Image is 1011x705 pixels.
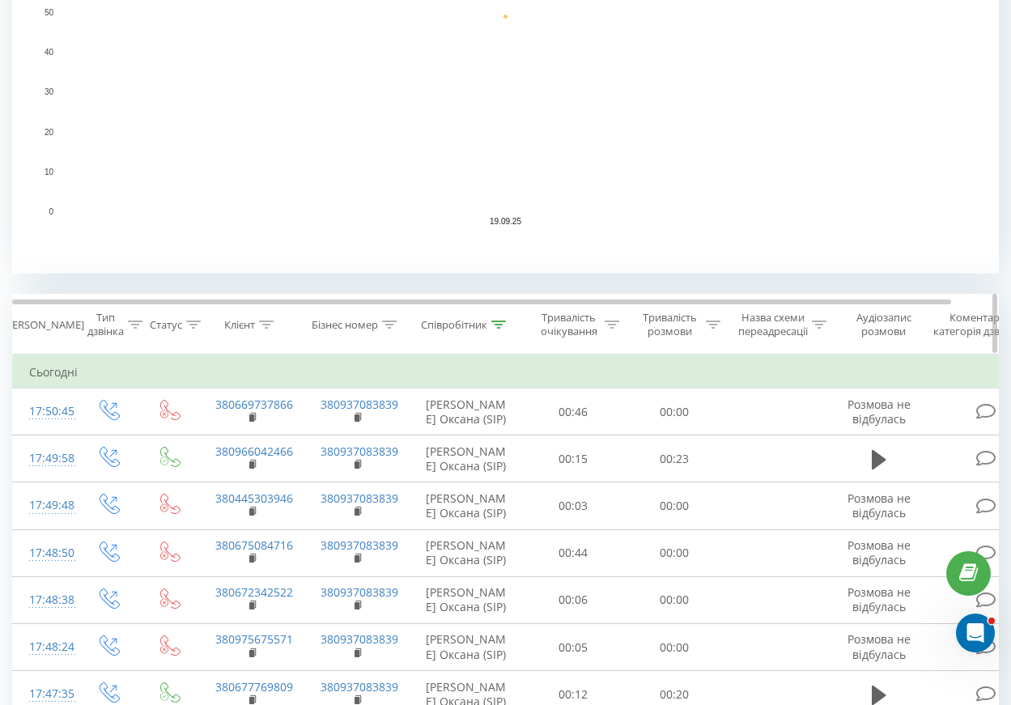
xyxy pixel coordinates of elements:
div: Назва схеми переадресації [738,311,808,338]
td: 00:03 [523,482,624,529]
span: Розмова не відбулась [847,584,911,614]
td: [PERSON_NAME] Оксана (SIP) [410,389,523,435]
td: 00:00 [624,529,725,576]
span: Розмова не відбулась [847,397,911,427]
td: [PERSON_NAME] Оксана (SIP) [410,576,523,623]
a: 380937083839 [321,444,398,459]
td: 00:00 [624,576,725,623]
text: 20 [45,128,54,137]
td: [PERSON_NAME] Оксана (SIP) [410,482,523,529]
span: Розмова не відбулась [847,491,911,520]
a: 380937083839 [321,679,398,694]
a: 380937083839 [321,584,398,600]
a: 380937083839 [321,397,398,412]
div: 17:48:38 [29,584,62,616]
a: 380669737866 [215,397,293,412]
div: Тривалість розмови [638,311,702,338]
div: 17:50:45 [29,396,62,427]
span: Розмова не відбулась [847,631,911,661]
a: 380675084716 [215,537,293,553]
td: 00:06 [523,576,624,623]
text: 0 [49,207,53,216]
a: 380677769809 [215,679,293,694]
a: 380445303946 [215,491,293,506]
a: 380937083839 [321,631,398,647]
div: 17:49:48 [29,490,62,521]
a: 380937083839 [321,491,398,506]
span: Розмова не відбулась [847,537,911,567]
div: Бізнес номер [312,318,378,332]
td: 00:05 [523,624,624,671]
div: Співробітник [421,318,487,332]
div: 17:48:50 [29,537,62,569]
div: Клієнт [224,318,255,332]
a: 380937083839 [321,537,398,553]
div: Тип дзвінка [87,311,124,338]
a: 380975675571 [215,631,293,647]
text: 19.09.25 [490,217,521,226]
div: Тривалість очікування [537,311,601,338]
div: Статус [150,318,182,332]
td: 00:15 [523,435,624,482]
td: 00:00 [624,482,725,529]
td: [PERSON_NAME] Оксана (SIP) [410,435,523,482]
text: 30 [45,88,54,97]
div: Аудіозапис розмови [844,311,923,338]
td: [PERSON_NAME] Оксана (SIP) [410,529,523,576]
td: 00:23 [624,435,725,482]
iframe: Intercom live chat [956,614,995,652]
td: 00:00 [624,389,725,435]
td: 00:44 [523,529,624,576]
div: 17:48:24 [29,631,62,663]
a: 380672342522 [215,584,293,600]
div: 17:49:58 [29,443,62,474]
td: 00:46 [523,389,624,435]
a: 380966042466 [215,444,293,459]
div: [PERSON_NAME] [2,318,84,332]
td: [PERSON_NAME] Оксана (SIP) [410,624,523,671]
text: 10 [45,168,54,176]
td: 00:00 [624,624,725,671]
text: 50 [45,8,54,17]
text: 40 [45,48,54,57]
